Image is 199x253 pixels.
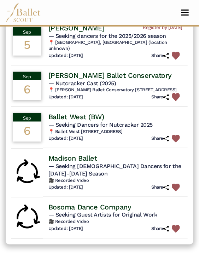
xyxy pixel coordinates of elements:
[48,40,182,52] h6: 📍 [GEOGRAPHIC_DATA], [GEOGRAPHIC_DATA] (location unknown)
[13,27,41,36] div: Sep
[48,71,172,80] h4: [PERSON_NAME] Ballet Conservatory
[13,36,41,56] div: 5
[48,163,181,177] span: — Seeking [DEMOGRAPHIC_DATA] Dancers for the [DATE]-[DATE] Season
[48,121,153,128] span: — Seeking Dancers for Nutcracker 2025
[48,23,105,33] h4: [PERSON_NAME]
[13,80,41,100] div: 6
[48,87,182,93] h6: 📍 [PERSON_NAME] Ballet Conservatory [STREET_ADDRESS]
[13,204,41,232] img: Rolling Audition
[48,219,182,225] h6: 🎥 Recorded Video
[48,184,83,190] h6: Updated: [DATE]
[13,159,41,187] img: Rolling Audition
[48,226,83,232] h6: Updated: [DATE]
[151,226,169,232] h6: Share
[48,212,157,218] span: — Seeking Guest Artists for Original Work
[48,33,166,39] span: — Seeking dancers for the 2025/2026 season
[13,72,41,80] div: Sep
[48,178,182,184] h6: 🎥 Recorded Video
[177,9,193,16] button: Toggle navigation
[48,136,83,142] h6: Updated: [DATE]
[13,122,41,142] div: 6
[151,94,169,100] h6: Share
[13,113,41,122] div: Sep
[48,53,83,59] h6: Updated: [DATE]
[143,25,182,31] span: Register by [DATE]
[48,154,97,163] h4: Madison Ballet
[48,80,116,87] span: — Nutcracker Cast (2025)
[48,112,104,121] h4: Ballet West (BW)
[48,94,83,100] h6: Updated: [DATE]
[48,202,131,212] h4: Bosoma Dance Company
[151,53,169,59] h6: Share
[151,136,169,142] h6: Share
[48,129,182,135] h6: 📍 Ballet West [STREET_ADDRESS]
[151,184,169,190] h6: Share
